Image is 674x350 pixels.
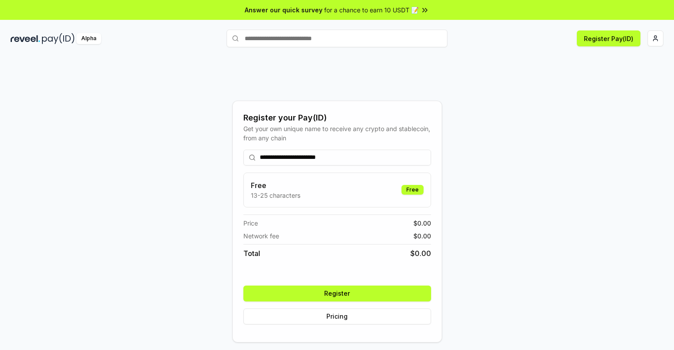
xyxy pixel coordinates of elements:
[413,231,431,241] span: $ 0.00
[251,180,300,191] h3: Free
[243,112,431,124] div: Register your Pay(ID)
[76,33,101,44] div: Alpha
[410,248,431,259] span: $ 0.00
[243,231,279,241] span: Network fee
[243,309,431,324] button: Pricing
[243,286,431,301] button: Register
[245,5,322,15] span: Answer our quick survey
[42,33,75,44] img: pay_id
[577,30,640,46] button: Register Pay(ID)
[11,33,40,44] img: reveel_dark
[243,248,260,259] span: Total
[251,191,300,200] p: 13-25 characters
[413,218,431,228] span: $ 0.00
[243,218,258,228] span: Price
[324,5,419,15] span: for a chance to earn 10 USDT 📝
[401,185,424,195] div: Free
[243,124,431,143] div: Get your own unique name to receive any crypto and stablecoin, from any chain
